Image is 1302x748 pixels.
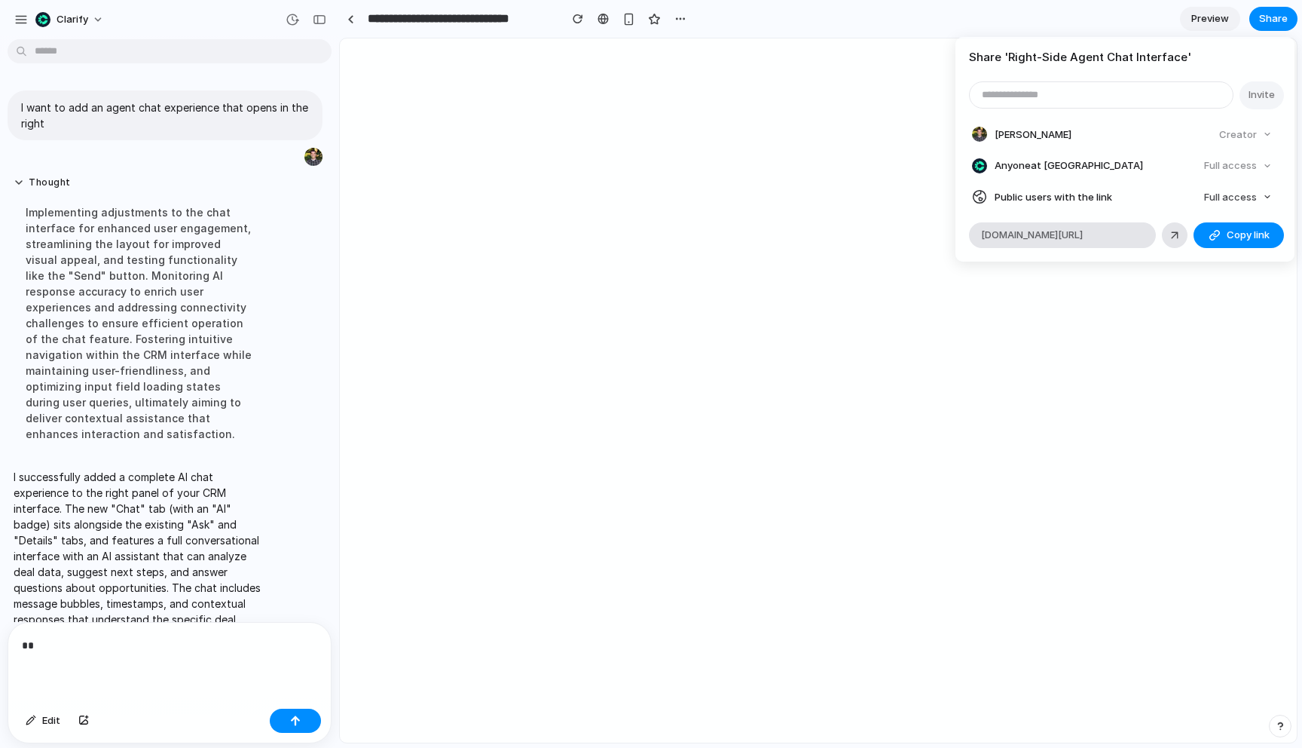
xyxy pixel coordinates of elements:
[1198,187,1278,208] button: Full access
[1227,228,1270,243] span: Copy link
[995,127,1071,143] span: [PERSON_NAME]
[1193,222,1284,248] button: Copy link
[981,228,1083,243] span: [DOMAIN_NAME][URL]
[995,190,1112,205] span: Public users with the link
[1204,190,1257,205] span: Full access
[969,222,1156,248] div: [DOMAIN_NAME][URL]
[995,158,1143,173] span: Anyone at [GEOGRAPHIC_DATA]
[969,49,1281,66] h4: Share ' Right-Side Agent Chat Interface '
